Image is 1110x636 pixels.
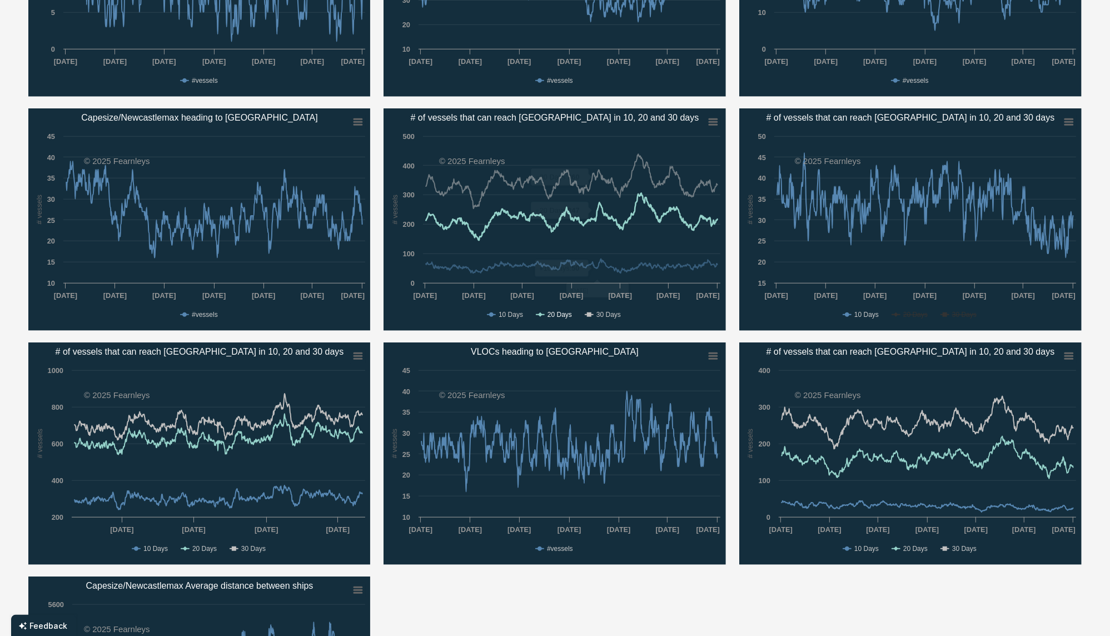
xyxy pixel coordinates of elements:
tspan: 247 [568,206,580,215]
text: #vessels [192,311,218,319]
text: [DATE] [1052,291,1076,300]
text: 400 [759,366,770,375]
tspan: ● [539,264,544,272]
text: [DATE] [560,291,583,300]
text: [DATE] [300,291,323,300]
text: 35 [402,408,410,416]
text: 500 [403,132,415,141]
text: [DATE] [818,525,842,534]
text: [DATE] [656,525,679,534]
text: [DATE] [103,57,126,66]
text: © 2025 Fearnleys [795,156,861,166]
text: 40 [47,153,54,162]
text: 400 [403,162,415,170]
text: [DATE] [1052,525,1076,534]
text: [DATE] [511,291,534,300]
text: 10 Days [854,545,879,553]
text: [DATE] [152,57,176,66]
text: [DATE] [964,525,988,534]
text: 25 [47,216,54,225]
text: 20 [402,21,410,29]
svg: Capesize/Newcastlemax heading to Canada [28,108,371,331]
text: [DATE] [558,57,581,66]
text: [DATE] [963,291,986,300]
text: [DATE] [341,57,364,66]
text: # of vessels that can reach [GEOGRAPHIC_DATA] in 10, 20 and 30 days [411,113,699,123]
text: 30 Days [241,545,265,553]
text: [DATE] [414,291,437,300]
text: 10 Days [143,545,168,553]
svg: # of vessels that can reach Port Hedland in 10, 20 and 30 days [28,342,371,565]
text: [DATE] [53,291,77,300]
text: 50 [758,132,766,141]
text: [DATE] [202,57,225,66]
text: [DATE] [409,525,432,534]
text: [DATE] [459,525,482,534]
text: [DATE] [913,291,937,300]
text: # of vessels that can reach [GEOGRAPHIC_DATA] in 10, 20 and 30 days [766,113,1055,123]
svg: # of vessels that can reach Santos in 10, 20 and 30 days [384,108,726,331]
text: [DATE] [607,525,630,534]
text: 30 [758,216,766,225]
text: 20 [47,237,54,245]
text: 0 [51,45,54,53]
text: [DATE] [462,291,486,300]
text: [DATE] [867,525,890,534]
text: # of vessels that can reach [GEOGRAPHIC_DATA] in 10, 20 and 30 days [766,347,1055,357]
text: # vessels [746,195,754,224]
text: 10 Days: [539,264,579,272]
text: 45 [758,153,766,162]
text: 5 [51,8,54,17]
text: 30 [402,429,410,438]
tspan: 50 [572,264,580,272]
text: 20 [402,471,410,479]
text: Capesize/Newcastlemax heading to [GEOGRAPHIC_DATA] [81,113,317,123]
text: [DATE] [558,525,581,534]
text: 1000 [47,366,63,375]
text: 15 [402,492,410,500]
text: 40 [402,387,410,396]
text: 0 [766,513,770,521]
tspan: 360 [568,173,580,181]
text: [DATE] [508,525,531,534]
tspan: ● [535,206,540,215]
text: 20 Days [903,311,928,319]
text: 45 [47,132,54,141]
text: 30 Days [952,311,977,319]
text: [DATE] [326,525,349,534]
text: [DATE] [864,57,887,66]
text: 0 [411,279,415,287]
text: 300 [403,191,415,199]
text: © 2025 Fearnleys [795,390,861,400]
text: [DATE] [657,291,680,300]
text: [DATE] [696,525,720,534]
text: 10 [402,513,410,521]
text: # vessels [34,195,43,224]
text: 20 Days [903,545,928,553]
text: 10 Days [499,311,523,319]
text: [DATE] [252,57,275,66]
text: [DATE] [202,291,225,300]
text: 100 [403,250,415,258]
text: © 2025 Fearnleys [439,156,505,166]
text: [DATE] [300,57,323,66]
text: [DATE] [255,525,278,534]
text: VLOCs heading to [GEOGRAPHIC_DATA] [471,347,639,357]
text: #vessels [192,77,218,85]
text: [DATE] [252,291,275,300]
svg: VLOCs heading to Australia [384,342,726,565]
text: [DATE] [913,57,937,66]
text: © 2025 Fearnleys [84,390,150,400]
text: [DATE] [814,291,838,300]
svg: # of vessels that can reach Rotterdam in 10, 20 and 30 days [739,108,1082,331]
text: 30 Days: [535,173,580,181]
text: 20 Days: [535,206,580,215]
text: Capesize/Newcastlemax Average distance between ships [86,581,313,590]
text: 10 [758,8,766,17]
text: 0 [762,45,766,53]
text: [DATE] [765,57,788,66]
text: # vessels [390,429,399,458]
text: [DATE] [1013,525,1036,534]
text: © 2025 Fearnleys [439,390,505,400]
text: 800 [51,403,63,411]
